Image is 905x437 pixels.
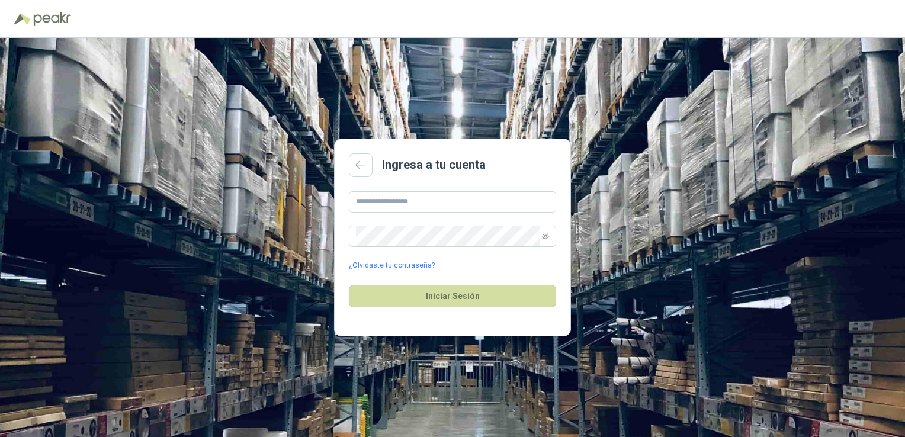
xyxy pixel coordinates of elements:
a: ¿Olvidaste tu contraseña? [349,260,435,271]
img: Logo [14,13,31,25]
img: Peakr [33,12,71,26]
h2: Ingresa a tu cuenta [382,156,486,174]
button: Iniciar Sesión [349,285,556,307]
span: eye-invisible [542,233,549,240]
